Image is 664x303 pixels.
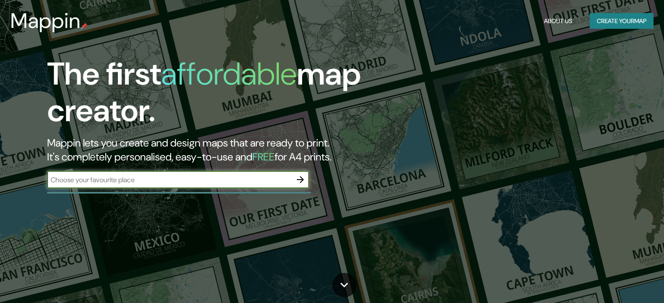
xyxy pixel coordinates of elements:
iframe: Help widget launcher [586,269,654,293]
h3: Mappin [10,9,81,33]
h2: Mappin lets you create and design maps that are ready to print. It's completely personalised, eas... [47,136,379,164]
input: Choose your favourite place [47,175,292,185]
button: About Us [540,13,576,29]
button: Create yourmap [590,13,654,29]
h1: affordable [161,54,297,94]
h5: FREE [252,150,275,163]
img: mappin-pin [81,23,88,30]
h1: The first map creator. [47,56,379,136]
